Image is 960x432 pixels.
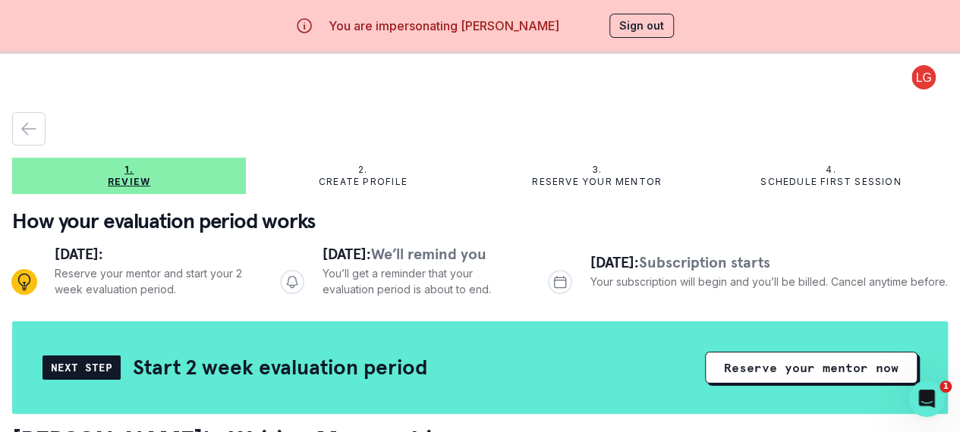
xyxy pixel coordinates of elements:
p: You’ll get a reminder that your evaluation period is about to end. [323,265,524,297]
span: [DATE]: [55,244,103,264]
button: Reserve your mentor now [705,352,918,383]
p: Create profile [319,176,408,188]
p: How your evaluation period works [12,206,948,236]
p: 4. [826,164,836,176]
h2: Start 2 week evaluation period [133,354,427,380]
div: Next Step [42,355,121,380]
span: 1 [940,380,952,393]
button: Sign out [609,14,674,38]
span: [DATE]: [590,252,639,272]
p: 2. [358,164,367,176]
span: We’ll remind you [371,244,486,264]
p: Review [108,176,150,188]
p: Schedule first session [760,176,901,188]
p: 3. [592,164,602,176]
p: Reserve your mentor and start your 2 week evaluation period. [55,265,256,297]
p: Your subscription will begin and you’ll be billed. Cancel anytime before. [590,274,948,290]
p: Reserve your mentor [532,176,662,188]
p: You are impersonating [PERSON_NAME] [329,17,559,35]
div: Progress [12,243,948,321]
p: 1. [124,164,134,176]
iframe: Intercom live chat [908,380,945,417]
span: [DATE]: [323,244,371,264]
button: profile picture [899,65,948,89]
span: Subscription starts [639,252,770,272]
